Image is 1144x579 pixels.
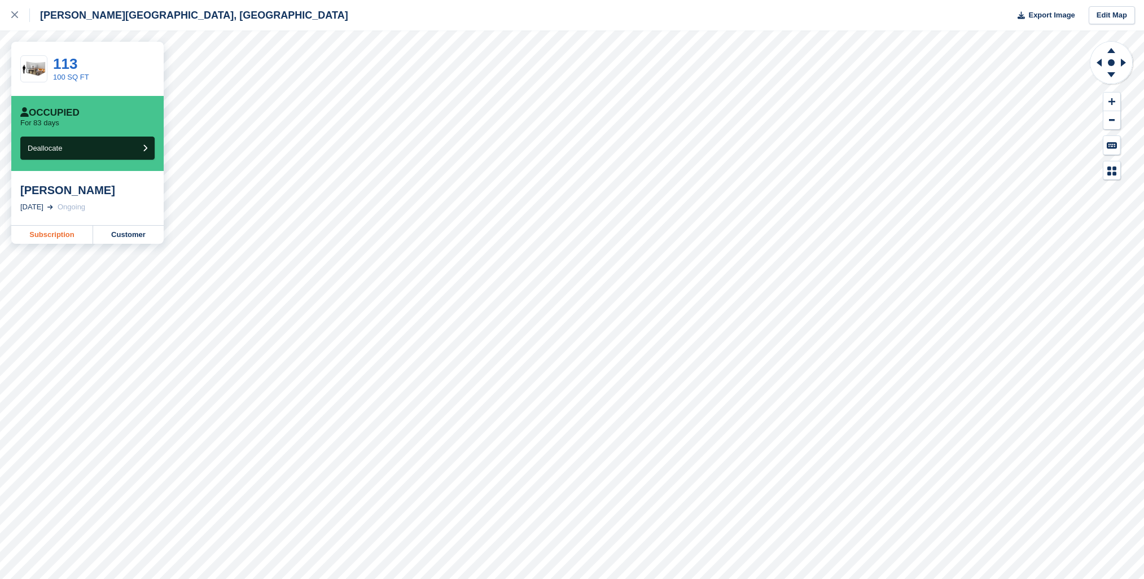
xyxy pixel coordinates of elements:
[20,107,80,119] div: Occupied
[20,137,155,160] button: Deallocate
[1103,93,1120,111] button: Zoom In
[20,119,59,128] p: For 83 days
[30,8,348,22] div: [PERSON_NAME][GEOGRAPHIC_DATA], [GEOGRAPHIC_DATA]
[11,226,93,244] a: Subscription
[1011,6,1075,25] button: Export Image
[53,55,77,72] a: 113
[20,201,43,213] div: [DATE]
[21,59,47,79] img: 100-sqft-unit.jpg
[20,183,155,197] div: [PERSON_NAME]
[47,205,53,209] img: arrow-right-light-icn-cde0832a797a2874e46488d9cf13f60e5c3a73dbe684e267c42b8395dfbc2abf.svg
[28,144,62,152] span: Deallocate
[1089,6,1135,25] a: Edit Map
[93,226,164,244] a: Customer
[1103,161,1120,180] button: Map Legend
[1103,111,1120,130] button: Zoom Out
[58,201,85,213] div: Ongoing
[53,73,89,81] a: 100 SQ FT
[1103,136,1120,155] button: Keyboard Shortcuts
[1028,10,1075,21] span: Export Image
